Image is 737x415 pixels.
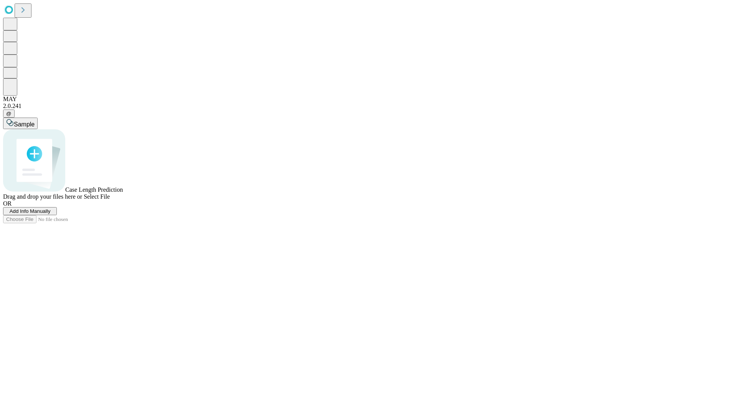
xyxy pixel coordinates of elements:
button: Add Info Manually [3,207,57,215]
span: Sample [14,121,35,128]
span: Drag and drop your files here or [3,193,82,200]
div: 2.0.241 [3,103,734,110]
span: Add Info Manually [10,208,51,214]
div: MAY [3,96,734,103]
span: Case Length Prediction [65,186,123,193]
button: Sample [3,118,38,129]
button: @ [3,110,15,118]
span: @ [6,111,12,116]
span: Select File [84,193,110,200]
span: OR [3,200,12,207]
